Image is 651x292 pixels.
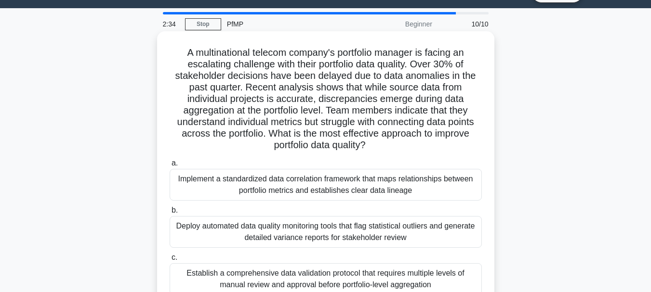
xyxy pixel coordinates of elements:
[172,159,178,167] span: a.
[170,169,482,201] div: Implement a standardized data correlation framework that maps relationships between portfolio met...
[169,47,483,152] h5: A multinational telecom company's portfolio manager is facing an escalating challenge with their ...
[221,14,354,34] div: PfMP
[172,206,178,214] span: b.
[172,253,177,261] span: c.
[354,14,438,34] div: Beginner
[438,14,494,34] div: 10/10
[185,18,221,30] a: Stop
[157,14,185,34] div: 2:34
[170,216,482,248] div: Deploy automated data quality monitoring tools that flag statistical outliers and generate detail...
